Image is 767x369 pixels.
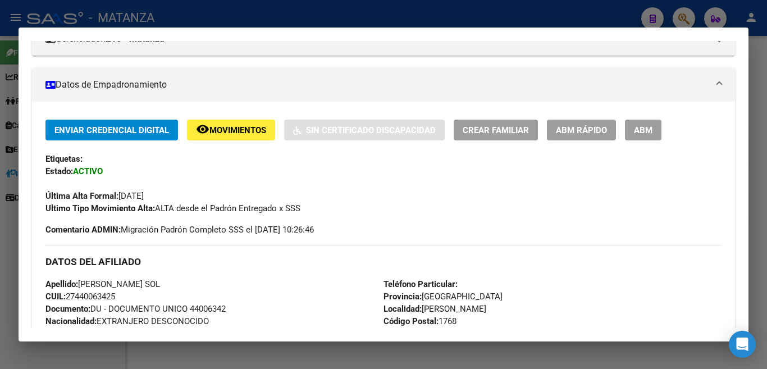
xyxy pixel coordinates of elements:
[454,120,538,140] button: Crear Familiar
[45,191,144,201] span: [DATE]
[73,166,103,176] strong: ACTIVO
[45,78,708,92] mat-panel-title: Datos de Empadronamiento
[306,125,436,135] span: Sin Certificado Discapacidad
[45,256,722,268] h3: DATOS DEL AFILIADO
[54,125,169,135] span: Enviar Credencial Digital
[556,125,607,135] span: ABM Rápido
[187,120,275,140] button: Movimientos
[209,125,266,135] span: Movimientos
[45,291,66,302] strong: CUIL:
[383,279,458,289] strong: Teléfono Particular:
[45,304,90,314] strong: Documento:
[45,166,73,176] strong: Estado:
[196,122,209,136] mat-icon: remove_red_eye
[634,125,652,135] span: ABM
[383,291,422,302] strong: Provincia:
[45,203,300,213] span: ALTA desde el Padrón Entregado x SSS
[383,316,456,326] span: 1768
[625,120,661,140] button: ABM
[45,279,78,289] strong: Apellido:
[463,125,529,135] span: Crear Familiar
[383,304,486,314] span: [PERSON_NAME]
[45,154,83,164] strong: Etiquetas:
[45,279,160,289] span: [PERSON_NAME] SOL
[45,316,97,326] strong: Nacionalidad:
[284,120,445,140] button: Sin Certificado Discapacidad
[45,291,115,302] span: 27440063425
[729,331,756,358] div: Open Intercom Messenger
[45,304,226,314] span: DU - DOCUMENTO UNICO 44006342
[45,203,155,213] strong: Ultimo Tipo Movimiento Alta:
[383,304,422,314] strong: Localidad:
[547,120,616,140] button: ABM Rápido
[45,191,118,201] strong: Última Alta Formal:
[383,291,503,302] span: [GEOGRAPHIC_DATA]
[32,68,735,102] mat-expansion-panel-header: Datos de Empadronamiento
[45,316,209,326] span: EXTRANJERO DESCONOCIDO
[45,224,314,236] span: Migración Padrón Completo SSS el [DATE] 10:26:46
[45,120,178,140] button: Enviar Credencial Digital
[383,316,439,326] strong: Código Postal:
[45,225,121,235] strong: Comentario ADMIN:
